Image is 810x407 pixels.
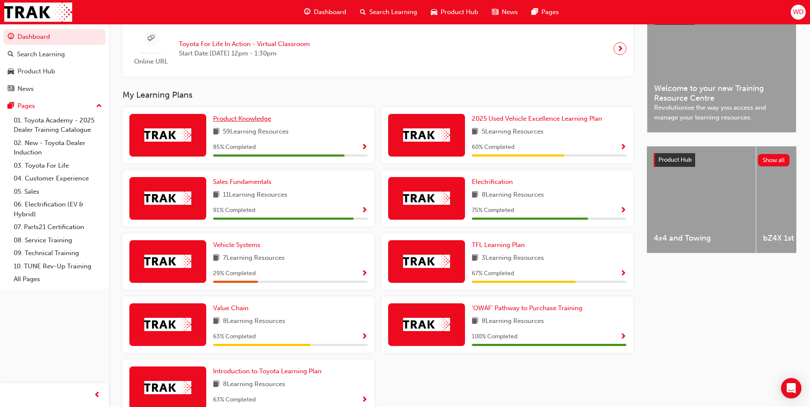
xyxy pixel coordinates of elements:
[361,333,368,341] span: Show Progress
[94,390,100,401] span: prev-icon
[472,316,478,327] span: book-icon
[472,303,586,313] a: 'OWAF' Pathway to Purchase Training
[532,7,538,17] span: pages-icon
[144,381,191,394] img: Trak
[8,33,14,41] span: guage-icon
[144,192,191,205] img: Trak
[361,268,368,279] button: Show Progress
[781,378,801,398] div: Open Intercom Messenger
[144,318,191,331] img: Trak
[793,7,804,17] span: WD
[223,253,285,264] span: 7 Learning Resources
[314,7,346,17] span: Dashboard
[123,90,633,100] h3: My Learning Plans
[472,142,515,152] span: 60 % Completed
[361,144,368,151] span: Show Progress
[361,270,368,278] span: Show Progress
[10,221,105,234] a: 07. Parts21 Certification
[482,253,544,264] span: 3 Learning Resources
[472,241,525,249] span: TFL Learning Plan
[472,269,514,279] span: 67 % Completed
[10,114,105,137] a: 01. Toyota Academy - 2025 Dealer Training Catalogue
[8,85,14,93] span: news-icon
[213,269,256,279] span: 29 % Completed
[213,114,275,124] a: Product Knowledge
[492,7,498,17] span: news-icon
[3,27,105,98] button: DashboardSearch LearningProduct HubNews
[369,7,417,17] span: Search Learning
[353,3,424,21] a: search-iconSearch Learning
[4,3,72,22] img: Trak
[620,144,626,151] span: Show Progress
[403,255,450,268] img: Trak
[620,205,626,216] button: Show Progress
[472,206,514,215] span: 75 % Completed
[472,114,605,124] a: 2025 Used Vehicle Excellence Learning Plan
[304,7,310,17] span: guage-icon
[8,68,14,76] span: car-icon
[144,255,191,268] img: Trak
[472,253,478,264] span: book-icon
[472,304,582,312] span: 'OWAF' Pathway to Purchase Training
[654,103,789,122] span: Revolutionise the way you access and manage your learning resources.
[441,7,478,17] span: Product Hub
[10,247,105,260] a: 09. Technical Training
[654,233,749,243] span: 4x4 and Towing
[213,316,219,327] span: book-icon
[472,240,528,250] a: TFL Learning Plan
[144,128,191,142] img: Trak
[213,253,219,264] span: book-icon
[361,205,368,216] button: Show Progress
[403,192,450,205] img: Trak
[472,127,478,137] span: book-icon
[431,7,437,17] span: car-icon
[213,303,252,313] a: Value Chain
[620,270,626,278] span: Show Progress
[620,268,626,279] button: Show Progress
[647,4,796,133] a: Latest NewsShow allWelcome to your new Training Resource CentreRevolutionise the way you access a...
[485,3,525,21] a: news-iconNews
[472,177,516,187] a: Electrification
[403,318,450,331] img: Trak
[620,333,626,341] span: Show Progress
[213,142,256,152] span: 85 % Completed
[3,98,105,114] button: Pages
[213,115,271,122] span: Product Knowledge
[18,101,35,111] div: Pages
[129,28,626,70] a: Online URLToyota For Life In Action - Virtual ClassroomStart Date:[DATE] 12pm - 1:30pm
[213,395,256,405] span: 63 % Completed
[129,57,172,67] span: Online URL
[10,260,105,273] a: 10. TUNE Rev-Up Training
[213,367,322,375] span: Introduction to Toyota Learning Plan
[213,206,255,215] span: 91 % Completed
[223,190,287,201] span: 11 Learning Resources
[18,67,55,76] div: Product Hub
[10,185,105,198] a: 05. Sales
[10,137,105,159] a: 02. New - Toyota Dealer Induction
[3,47,105,62] a: Search Learning
[10,159,105,172] a: 03. Toyota For Life
[654,153,790,167] a: Product HubShow all
[17,49,65,59] div: Search Learning
[620,331,626,342] button: Show Progress
[482,127,544,137] span: 5 Learning Resources
[10,234,105,247] a: 08. Service Training
[3,81,105,97] a: News
[179,49,310,58] span: Start Date: [DATE] 12pm - 1:30pm
[424,3,485,21] a: car-iconProduct Hub
[213,177,275,187] a: Sales Fundamentals
[213,190,219,201] span: book-icon
[472,190,478,201] span: book-icon
[472,178,513,186] span: Electrification
[223,379,285,390] span: 8 Learning Resources
[620,207,626,215] span: Show Progress
[654,84,789,103] span: Welcome to your new Training Resource Centre
[96,101,102,112] span: up-icon
[213,127,219,137] span: book-icon
[658,156,692,163] span: Product Hub
[10,172,105,185] a: 04. Customer Experience
[213,304,249,312] span: Value Chain
[361,331,368,342] button: Show Progress
[472,115,602,122] span: 2025 Used Vehicle Excellence Learning Plan
[3,29,105,45] a: Dashboard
